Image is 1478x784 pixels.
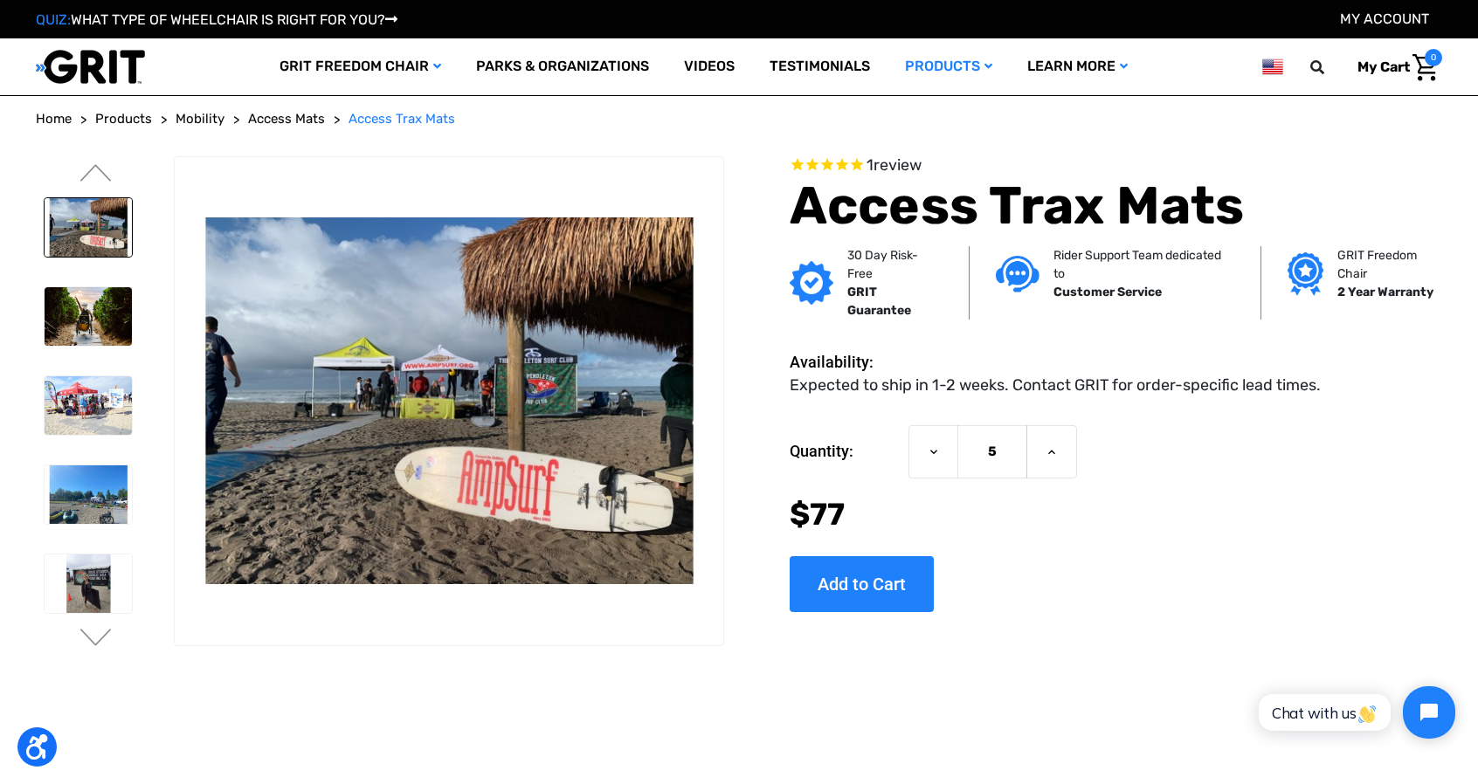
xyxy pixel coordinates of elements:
p: Rider Support Team dedicated to [1053,246,1234,283]
span: Rated 5.0 out of 5 stars 1 reviews [790,156,1442,175]
nav: Breadcrumb [36,109,1442,129]
a: Products [95,109,152,129]
img: Access Trax Mats [175,217,723,583]
span: Home [36,111,72,127]
a: QUIZ:WHAT TYPE OF WHEELCHAIR IS RIGHT FOR YOU? [36,11,397,28]
span: Products [95,111,152,127]
button: Go to slide 3 of 6 [78,629,114,650]
strong: Customer Service [1053,285,1162,299]
span: review [874,155,922,175]
h1: Access Trax Mats [790,175,1442,237]
dt: Availability: [790,350,900,374]
img: GRIT Guarantee [790,261,833,305]
iframe: Tidio Chat [1240,671,1470,753]
span: 1 reviews [867,155,922,175]
img: Access Trax Mats [45,376,132,435]
button: Go to slide 1 of 6 [78,164,114,185]
a: Testimonials [752,38,887,95]
a: Products [887,38,1010,95]
dd: Expected to ship in 1-2 weeks. Contact GRIT for order-specific lead times. [790,374,1321,397]
input: Search [1318,49,1344,86]
a: Access Trax Mats [349,109,455,129]
a: Cart with 0 items [1344,49,1442,86]
a: Account [1340,10,1429,27]
strong: GRIT Guarantee [847,285,911,318]
img: Access Trax Mats [45,198,132,257]
img: Customer service [996,256,1039,292]
label: Quantity: [790,425,900,478]
a: Mobility [176,109,224,129]
p: GRIT Freedom Chair [1337,246,1448,283]
p: 30 Day Risk-Free [847,246,943,283]
img: us.png [1262,56,1283,78]
img: Grit freedom [1288,252,1323,296]
img: Cart [1412,54,1438,81]
span: Access Trax Mats [349,111,455,127]
span: Mobility [176,111,224,127]
a: Videos [666,38,752,95]
input: Add to Cart [790,556,934,612]
a: Access Mats [248,109,325,129]
span: My Cart [1357,58,1410,75]
span: 0 [1425,49,1442,66]
a: Home [36,109,72,129]
a: Parks & Organizations [459,38,666,95]
span: $77 [790,496,845,533]
a: GRIT Freedom Chair [262,38,459,95]
span: QUIZ: [36,11,71,28]
img: Access Trax Mats [45,287,132,346]
span: Access Mats [248,111,325,127]
img: GRIT All-Terrain Wheelchair and Mobility Equipment [36,49,145,85]
img: Access Trax Mats [45,465,132,524]
img: Access Trax Mats [45,554,132,613]
strong: 2 Year Warranty [1337,285,1433,299]
a: Learn More [1010,38,1145,95]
